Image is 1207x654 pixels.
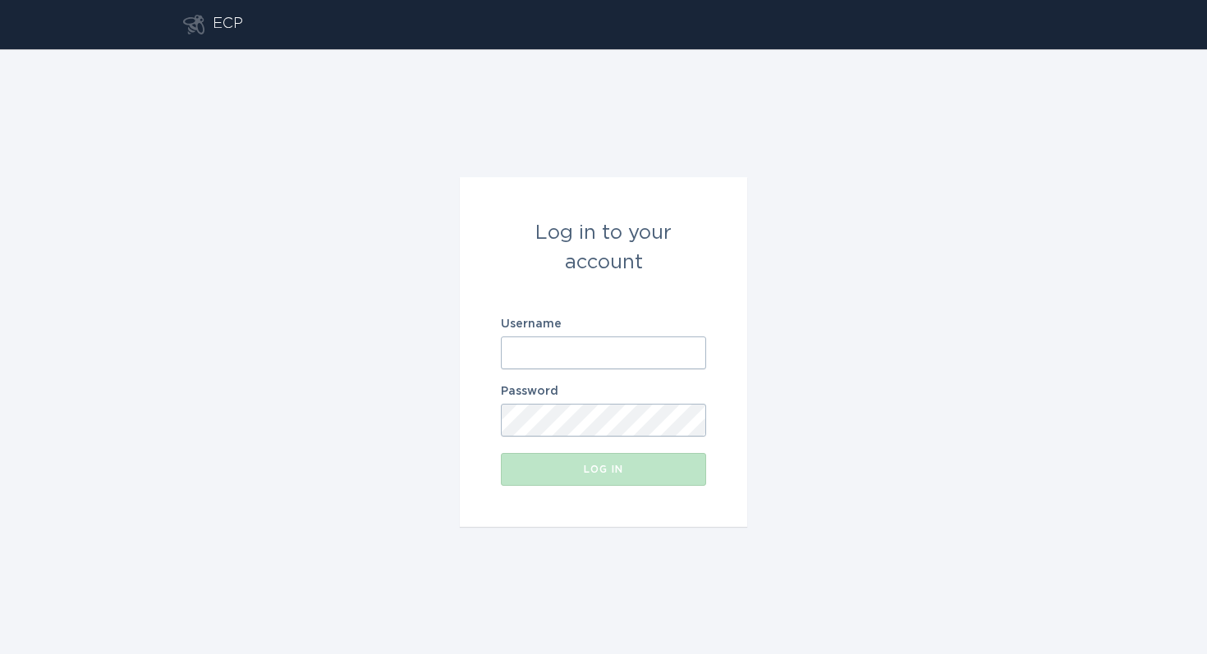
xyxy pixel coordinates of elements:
[509,464,698,474] div: Log in
[213,15,243,34] div: ECP
[501,386,706,397] label: Password
[501,218,706,277] div: Log in to your account
[501,318,706,330] label: Username
[501,453,706,486] button: Log in
[183,15,204,34] button: Go to dashboard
